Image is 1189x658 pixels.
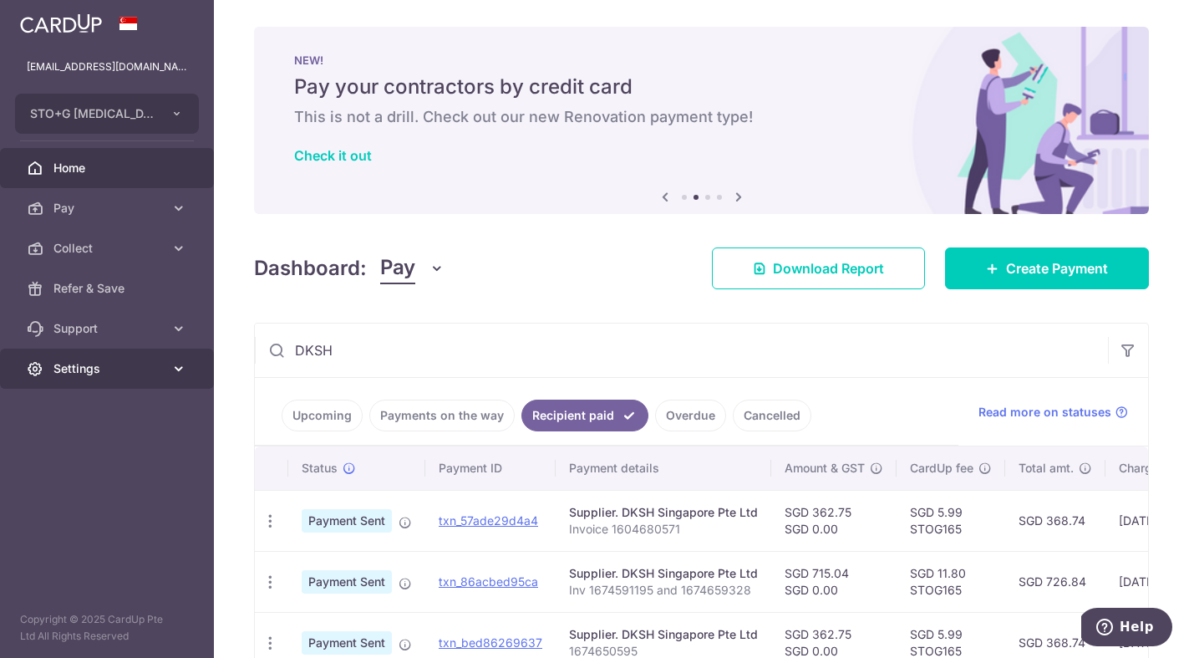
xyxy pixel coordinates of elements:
span: Collect [53,240,164,257]
td: SGD 11.80 STOG165 [897,551,1005,612]
a: Download Report [712,247,925,289]
input: Search by recipient name, payment id or reference [255,324,1108,377]
a: Read more on statuses [978,404,1128,421]
span: Status [302,460,338,477]
span: Payment Sent [302,509,392,533]
span: Total amt. [1019,460,1074,477]
span: Pay [380,252,415,284]
span: Payment Sent [302,570,392,594]
button: Pay [380,252,445,284]
td: SGD 362.75 SGD 0.00 [771,490,897,551]
img: Renovation banner [254,27,1149,214]
a: txn_bed86269637 [439,635,542,650]
img: CardUp [20,13,102,33]
th: Payment ID [425,446,556,490]
span: Amount & GST [785,460,865,477]
a: Upcoming [282,400,363,431]
h5: Pay your contractors by credit card [294,74,1109,100]
p: [EMAIL_ADDRESS][DOMAIN_NAME] [27,59,187,75]
a: Recipient paid [521,400,648,431]
th: Payment details [556,446,771,490]
a: Overdue [655,400,726,431]
span: Create Payment [1006,258,1108,278]
h6: This is not a drill. Check out our new Renovation payment type! [294,107,1109,127]
span: Charge date [1119,460,1187,477]
span: Read more on statuses [978,404,1111,421]
span: Settings [53,360,164,377]
div: Supplier. DKSH Singapore Pte Ltd [569,504,758,521]
a: Payments on the way [369,400,515,431]
span: STO+G [MEDICAL_DATA] FERTILITY PRACTICE PTE. LTD. [30,105,154,122]
td: SGD 715.04 SGD 0.00 [771,551,897,612]
span: Pay [53,200,164,217]
a: txn_86acbed95ca [439,574,538,589]
div: Supplier. DKSH Singapore Pte Ltd [569,626,758,643]
p: NEW! [294,54,1109,67]
h4: Dashboard: [254,253,367,283]
span: Refer & Save [53,280,164,297]
span: Home [53,160,164,176]
a: Check it out [294,147,372,164]
a: Cancelled [733,400,811,431]
td: SGD 726.84 [1005,551,1105,612]
p: Invoice 1604680571 [569,521,758,538]
td: SGD 368.74 [1005,490,1105,551]
button: STO+G [MEDICAL_DATA] FERTILITY PRACTICE PTE. LTD. [15,94,199,134]
span: Support [53,320,164,337]
p: Inv 1674591195 and 1674659328 [569,582,758,599]
span: CardUp fee [910,460,973,477]
span: Payment Sent [302,631,392,655]
div: Supplier. DKSH Singapore Pte Ltd [569,565,758,582]
span: Download Report [773,258,884,278]
a: txn_57ade29d4a4 [439,513,538,528]
iframe: Opens a widget where you can find more information [1081,608,1172,650]
a: Create Payment [945,247,1149,289]
td: SGD 5.99 STOG165 [897,490,1005,551]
